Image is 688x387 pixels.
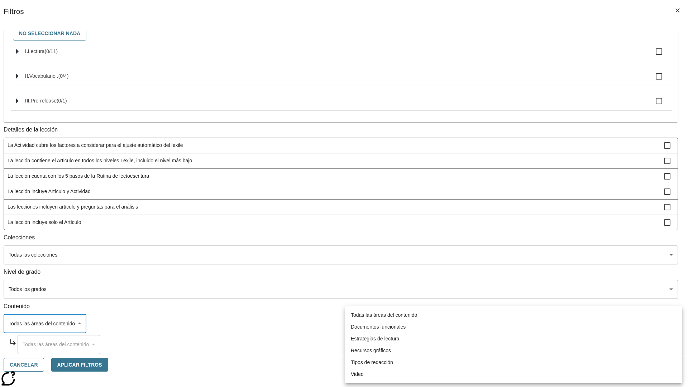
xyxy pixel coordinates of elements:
ul: Seleccione el Contenido [345,306,682,383]
li: Documentos funcionales [345,321,682,333]
li: Todas las áreas del contenido [345,309,682,321]
li: Recursos gráficos [345,345,682,357]
li: Tipos de redacción [345,357,682,368]
li: Video [345,368,682,380]
li: Estrategias de lectura [345,333,682,345]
